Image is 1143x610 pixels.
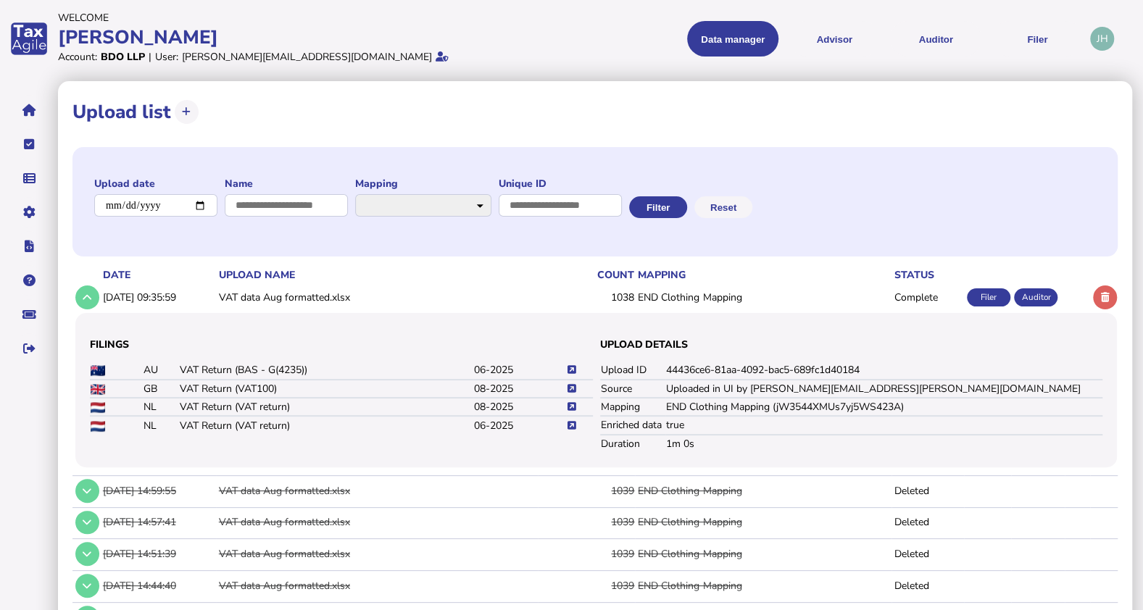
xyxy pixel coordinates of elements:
[75,285,99,309] button: Show/hide row detail
[538,475,635,505] td: 1039
[14,231,44,262] button: Developer hub links
[143,416,179,434] td: NL
[538,539,635,569] td: 1039
[665,362,1102,380] td: 44436ce6-81aa-4092-bac5-689fc1d40184
[175,100,199,124] button: Upload transactions
[23,178,36,179] i: Data manager
[216,571,539,601] td: VAT data Aug formatted.xlsx
[891,267,964,283] th: status
[58,25,567,50] div: [PERSON_NAME]
[143,362,179,380] td: AU
[600,338,1103,351] h3: Upload details
[179,416,473,434] td: VAT Return (VAT return)
[635,283,891,312] td: END Clothing Mapping
[473,362,566,380] td: 06-2025
[473,416,566,434] td: 06-2025
[14,197,44,227] button: Manage settings
[665,380,1102,398] td: Uploaded in UI by [PERSON_NAME][EMAIL_ADDRESS][PERSON_NAME][DOMAIN_NAME]
[91,402,105,413] img: NL flag
[629,196,687,218] button: Filter
[14,299,44,330] button: Raise a support ticket
[179,362,473,380] td: VAT Return (BAS - G(4235))
[225,177,348,191] label: Name
[499,177,622,191] label: Unique ID
[75,479,99,503] button: Show/hide row detail
[600,435,665,453] td: Duration
[179,398,473,416] td: VAT Return (VAT return)
[891,475,964,505] td: Deleted
[436,51,449,62] i: Email verified
[182,50,432,64] div: [PERSON_NAME][EMAIL_ADDRESS][DOMAIN_NAME]
[635,539,891,569] td: END Clothing Mapping
[216,539,539,569] td: VAT data Aug formatted.xlsx
[890,21,981,57] button: Auditor
[216,283,539,312] td: VAT data Aug formatted.xlsx
[789,21,880,57] button: Shows a dropdown of VAT Advisor options
[665,398,1102,416] td: END Clothing Mapping (jW3544XMUs7yj5WS423A)
[100,475,216,505] td: [DATE] 14:59:55
[14,95,44,125] button: Home
[155,50,178,64] div: User:
[94,177,217,191] label: Upload date
[75,511,99,535] button: Show/hide row detail
[14,265,44,296] button: Help pages
[600,380,665,398] td: Source
[14,333,44,364] button: Sign out
[1093,285,1117,309] button: Delete upload
[216,267,539,283] th: upload name
[891,539,964,569] td: Deleted
[58,50,97,64] div: Account:
[355,177,491,191] label: Mapping
[694,196,752,218] button: Reset
[100,539,216,569] td: [DATE] 14:51:39
[100,283,216,312] td: [DATE] 09:35:59
[538,283,635,312] td: 1038
[75,542,99,566] button: Show/hide row detail
[635,571,891,601] td: END Clothing Mapping
[14,129,44,159] button: Tasks
[635,507,891,537] td: END Clothing Mapping
[216,475,539,505] td: VAT data Aug formatted.xlsx
[100,507,216,537] td: [DATE] 14:57:41
[967,288,1010,306] div: Filer
[91,365,105,376] img: AU flag
[473,380,566,398] td: 08-2025
[992,21,1083,57] button: Filer
[600,398,665,416] td: Mapping
[665,416,1102,434] td: true
[101,50,145,64] div: BDO LLP
[600,416,665,434] td: Enriched data
[891,283,964,312] td: Complete
[179,380,473,398] td: VAT Return (VAT100)
[473,398,566,416] td: 08-2025
[75,574,99,598] button: Show/hide row detail
[100,571,216,601] td: [DATE] 14:44:40
[600,362,665,380] td: Upload ID
[91,384,105,395] img: GB flag
[891,571,964,601] td: Deleted
[687,21,778,57] button: Shows a dropdown of Data manager options
[90,338,593,351] h3: Filings
[665,435,1102,453] td: 1m 0s
[1090,27,1114,51] div: Profile settings
[58,11,567,25] div: Welcome
[574,21,1083,57] menu: navigate products
[538,507,635,537] td: 1039
[100,267,216,283] th: date
[538,571,635,601] td: 1039
[14,163,44,193] button: Data manager
[216,507,539,537] td: VAT data Aug formatted.xlsx
[72,99,171,125] h1: Upload list
[538,267,635,283] th: count
[149,50,151,64] div: |
[891,507,964,537] td: Deleted
[1014,288,1057,306] div: Auditor
[143,398,179,416] td: NL
[635,267,891,283] th: mapping
[91,421,105,432] img: NL flag
[635,475,891,505] td: END Clothing Mapping
[143,380,179,398] td: GB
